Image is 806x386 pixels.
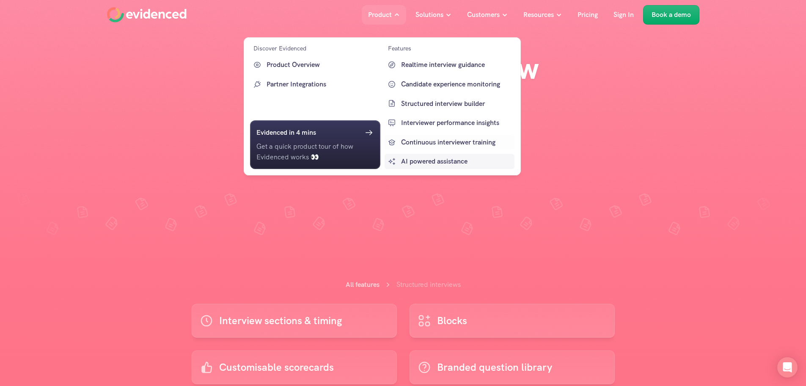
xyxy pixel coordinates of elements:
p: Structured interviews [396,279,461,290]
p: Features [388,44,411,53]
a: Candidate experience monitoring [384,77,514,92]
a: Partner Integrations [250,77,380,92]
a: Sign In [607,5,640,25]
p: Candidate experience monitoring [401,79,512,90]
p: AI powered assistance [401,156,512,167]
a: Evidenced in 4 minsGet a quick product tour of how Evidenced works 👀 [250,120,380,169]
h6: Evidenced in 4 mins [256,127,316,138]
p: Resources [523,9,554,20]
p: Realtime interview guidance [401,59,512,70]
a: AI powered assistance [384,154,514,169]
a: Pricing [571,5,604,25]
p: Continuous interviewer training [401,137,512,148]
a: Branded question library [410,350,615,384]
a: Blocks [410,304,615,338]
p: Interview sections & timing [219,313,342,329]
p: Branded question library [437,359,552,375]
div: Open Intercom Messenger [777,357,798,378]
a: Customisable scorecards [192,350,397,384]
p: Customisable scorecards [219,359,334,375]
a: Home [107,7,187,22]
p: Solutions [415,9,443,20]
p: Pricing [578,9,598,20]
p: Structured interview builder [401,98,512,109]
p: Partner Integrations [267,79,378,90]
p: Get a quick product tour of how Evidenced works 👀 [256,141,374,163]
p: Sign In [613,9,634,20]
a: Book a demo [643,5,699,25]
a: All features [346,280,380,289]
p: Discover Evidenced [253,44,306,53]
p: Blocks [437,313,467,329]
p: Product Overview [267,59,378,70]
a: Interviewer performance insights [384,115,514,131]
a: Structured interview builder [384,96,514,111]
h1: Structured interview builder [234,51,572,122]
p: Interviewer performance insights [401,117,512,128]
p: Product [368,9,392,20]
p: Customers [467,9,500,20]
a: Product Overview [250,57,380,72]
a: Interview sections & timing [192,304,397,338]
p: Book a demo [652,9,691,20]
a: Realtime interview guidance [384,57,514,72]
a: Continuous interviewer training [384,135,514,150]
